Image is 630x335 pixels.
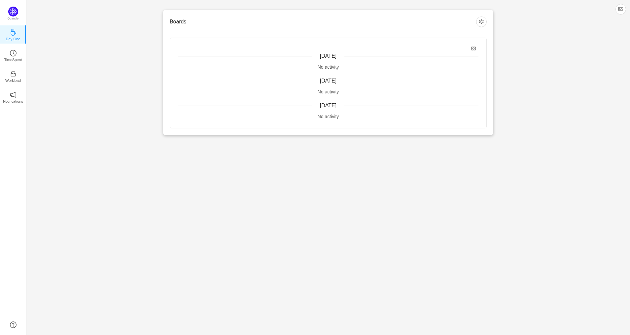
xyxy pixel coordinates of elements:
[178,113,478,120] div: No activity
[5,78,21,84] p: Workload
[320,78,336,84] span: [DATE]
[6,36,20,42] p: Day One
[10,93,17,100] a: icon: notificationNotifications
[170,18,476,25] h3: Boards
[4,57,22,63] p: TimeSpent
[10,31,17,38] a: icon: coffeeDay One
[8,7,18,17] img: Quantify
[10,91,17,98] i: icon: notification
[320,103,336,108] span: [DATE]
[8,17,19,21] p: Quantify
[10,71,17,77] i: icon: inbox
[10,52,17,58] a: icon: clock-circleTimeSpent
[178,88,478,95] div: No activity
[3,98,23,104] p: Notifications
[10,321,17,328] a: icon: question-circle
[476,17,487,27] button: icon: setting
[320,53,336,59] span: [DATE]
[10,73,17,79] a: icon: inboxWorkload
[471,46,476,51] i: icon: setting
[10,50,17,56] i: icon: clock-circle
[615,4,626,15] button: icon: picture
[10,29,17,36] i: icon: coffee
[178,64,478,71] div: No activity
